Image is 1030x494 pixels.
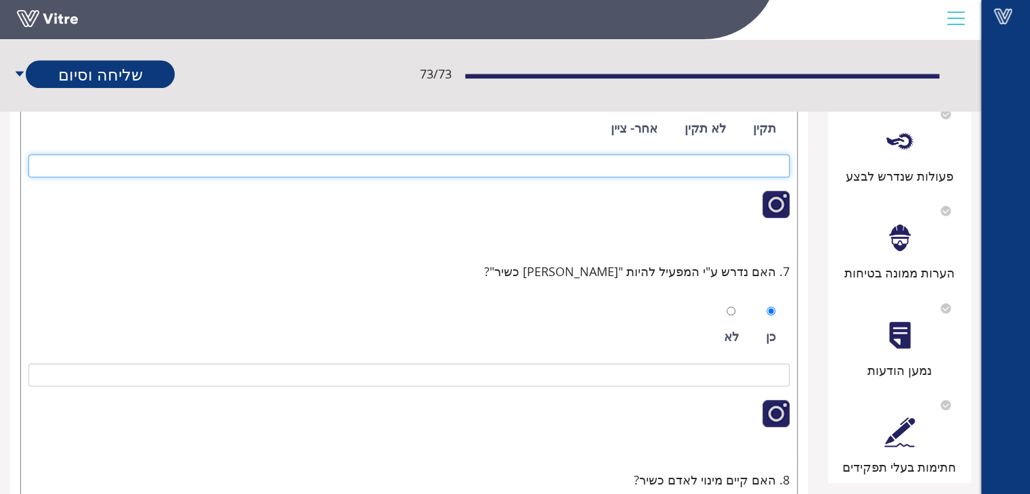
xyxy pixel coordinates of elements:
[420,64,452,83] span: 73 / 73
[685,118,726,137] div: לא תקין
[766,327,776,346] div: כן
[835,457,965,476] div: חתימות בעלי תפקידים
[835,361,965,380] div: נמען הודעות
[724,327,739,346] div: לא
[14,60,26,88] span: caret-down
[835,166,965,185] div: פעולות שנדרש לבצע
[753,118,776,137] div: תקין
[26,60,175,88] a: שליחה וסיום
[634,470,790,489] span: 8. האם קיים מינוי לאדם כשיר?
[611,118,658,137] div: אחר- ציין
[484,262,790,281] span: 7. האם נדרש ע"י המפעיל להיות "[PERSON_NAME] כשיר"?
[835,263,965,282] div: הערות ממונה בטיחות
